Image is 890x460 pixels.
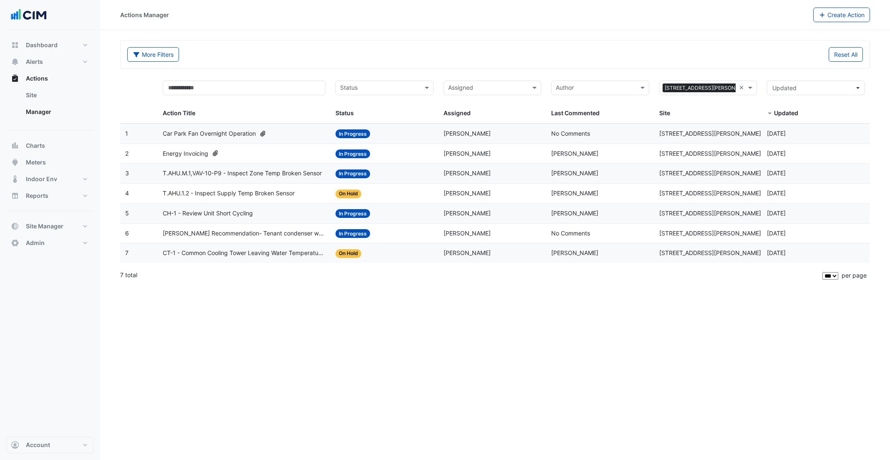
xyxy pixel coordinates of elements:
span: [STREET_ADDRESS][PERSON_NAME] [659,190,761,197]
span: Updated [772,84,797,91]
span: Account [26,441,50,449]
span: Reports [26,192,48,200]
span: [PERSON_NAME] [444,210,491,217]
span: 2025-07-14T15:16:25.324 [767,210,786,217]
span: [PERSON_NAME] [444,169,491,177]
button: Meters [7,154,93,171]
span: In Progress [335,129,370,138]
iframe: Intercom live chat [862,432,882,452]
span: In Progress [335,229,370,238]
span: 2025-03-20T15:05:07.666 [767,249,786,256]
span: [PERSON_NAME] [444,249,491,256]
button: More Filters [127,47,179,62]
span: Meters [26,158,46,167]
span: Car Park Fan Overnight Operation [163,129,256,139]
span: CH-1 - Review Unit Short Cycling [163,209,253,218]
span: 2025-06-04T14:11:36.438 [767,230,786,237]
span: In Progress [335,149,370,158]
span: Admin [26,239,45,247]
span: [STREET_ADDRESS][PERSON_NAME] [659,150,761,157]
span: In Progress [335,209,370,218]
button: Site Manager [7,218,93,235]
span: Site [659,109,670,116]
div: Actions Manager [120,10,169,19]
a: Manager [19,104,93,120]
div: Actions [7,87,93,124]
span: No Comments [551,130,590,137]
span: Alerts [26,58,43,66]
span: [STREET_ADDRESS][PERSON_NAME] [663,83,756,93]
span: [PERSON_NAME] [444,130,491,137]
span: Site Manager [26,222,63,230]
span: Last Commented [551,109,600,116]
app-icon: Reports [11,192,19,200]
span: 2025-07-23T10:06:04.079 [767,150,786,157]
span: [PERSON_NAME] [551,190,598,197]
app-icon: Indoor Env [11,175,19,183]
span: Charts [26,142,45,150]
span: 5 [125,210,129,217]
span: Actions [26,74,48,83]
span: Clear [739,83,746,93]
app-icon: Charts [11,142,19,150]
span: 1 [125,130,128,137]
button: Alerts [7,53,93,70]
button: Reports [7,187,93,204]
span: In Progress [335,169,370,178]
button: Account [7,437,93,453]
span: [STREET_ADDRESS][PERSON_NAME] [659,169,761,177]
a: Site [19,87,93,104]
span: Updated [774,109,798,116]
span: Dashboard [26,41,58,49]
span: 2025-09-05T14:59:05.881 [767,130,786,137]
span: [STREET_ADDRESS][PERSON_NAME] [659,249,761,256]
button: Admin [7,235,93,251]
span: [STREET_ADDRESS][PERSON_NAME] [659,130,761,137]
span: 2 [125,150,129,157]
span: Status [335,109,354,116]
span: 6 [125,230,129,237]
span: CT-1 - Common Cooling Tower Leaving Water Temperature Poor Control [163,248,325,258]
span: 7 [125,249,129,256]
span: [STREET_ADDRESS][PERSON_NAME] [659,210,761,217]
span: 4 [125,190,129,197]
span: Assigned [444,109,471,116]
span: T.AHU.M.1,VAV-10-P9 - Inspect Zone Temp Broken Sensor [163,169,322,178]
span: 2025-07-15T11:06:09.501 [767,190,786,197]
app-icon: Dashboard [11,41,19,49]
span: Energy Invoicing [163,149,208,159]
span: [PERSON_NAME] [551,169,598,177]
span: No Comments [551,230,590,237]
span: [PERSON_NAME] [444,150,491,157]
span: Action Title [163,109,195,116]
span: On Hold [335,190,361,198]
span: [PERSON_NAME] [551,249,598,256]
span: Indoor Env [26,175,57,183]
img: Company Logo [10,7,48,23]
button: Dashboard [7,37,93,53]
app-icon: Site Manager [11,222,19,230]
span: [PERSON_NAME] [444,230,491,237]
button: Create Action [813,8,870,22]
app-icon: Admin [11,239,19,247]
button: Indoor Env [7,171,93,187]
span: per page [842,272,867,279]
span: [PERSON_NAME] [444,190,491,197]
span: [PERSON_NAME] [551,150,598,157]
span: [PERSON_NAME] Recommendation- Tenant condenser water loop [163,229,325,238]
span: T.AHU.1.2 - Inspect Supply Temp Broken Sensor [163,189,295,198]
button: Actions [7,70,93,87]
span: 3 [125,169,129,177]
span: 2025-07-15T12:40:45.978 [767,169,786,177]
app-icon: Meters [11,158,19,167]
div: 7 total [120,265,821,286]
button: Updated [767,81,865,95]
app-icon: Alerts [11,58,19,66]
button: Charts [7,137,93,154]
app-icon: Actions [11,74,19,83]
span: [PERSON_NAME] [551,210,598,217]
button: Reset All [829,47,863,62]
span: On Hold [335,249,361,258]
span: [STREET_ADDRESS][PERSON_NAME] [659,230,761,237]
